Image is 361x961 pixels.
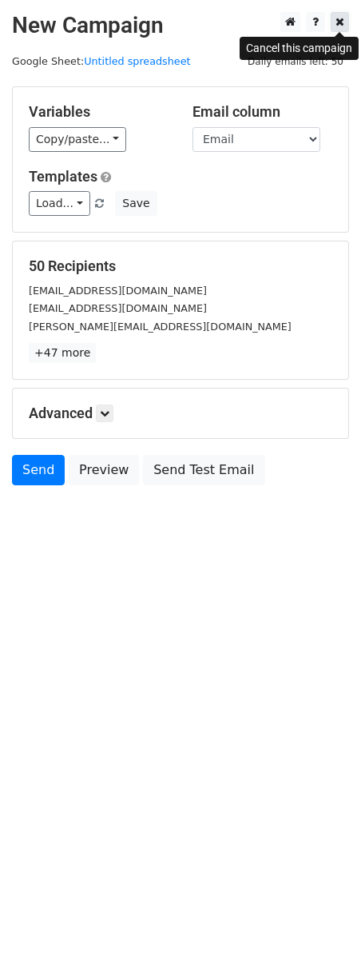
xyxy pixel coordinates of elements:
[143,455,264,485] a: Send Test Email
[29,405,332,422] h5: Advanced
[29,191,90,216] a: Load...
[29,343,96,363] a: +47 more
[240,37,359,60] div: Cancel this campaign
[281,884,361,961] iframe: Chat Widget
[29,103,169,121] h5: Variables
[29,321,292,333] small: [PERSON_NAME][EMAIL_ADDRESS][DOMAIN_NAME]
[12,12,349,39] h2: New Campaign
[12,455,65,485] a: Send
[192,103,332,121] h5: Email column
[84,55,190,67] a: Untitled spreadsheet
[115,191,157,216] button: Save
[29,302,207,314] small: [EMAIL_ADDRESS][DOMAIN_NAME]
[29,168,97,185] a: Templates
[29,127,126,152] a: Copy/paste...
[69,455,139,485] a: Preview
[242,55,349,67] a: Daily emails left: 50
[29,257,332,275] h5: 50 Recipients
[12,55,191,67] small: Google Sheet:
[29,285,207,297] small: [EMAIL_ADDRESS][DOMAIN_NAME]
